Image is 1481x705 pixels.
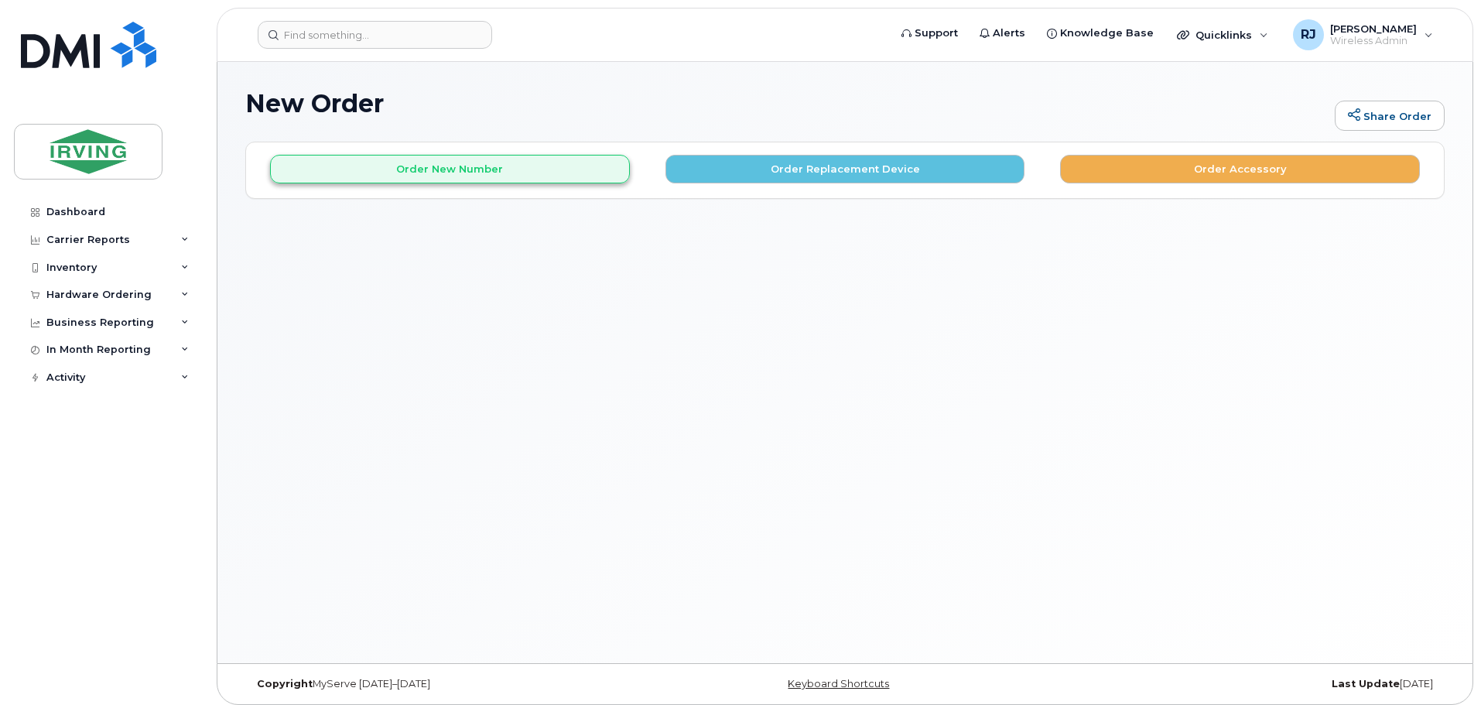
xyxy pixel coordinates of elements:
[257,678,313,690] strong: Copyright
[788,678,889,690] a: Keyboard Shortcuts
[1045,678,1445,690] div: [DATE]
[1335,101,1445,132] a: Share Order
[245,90,1327,117] h1: New Order
[1332,678,1400,690] strong: Last Update
[665,155,1025,183] button: Order Replacement Device
[1060,155,1420,183] button: Order Accessory
[245,678,645,690] div: MyServe [DATE]–[DATE]
[270,155,630,183] button: Order New Number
